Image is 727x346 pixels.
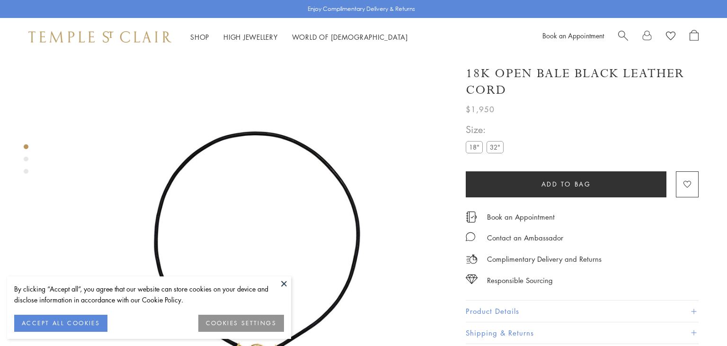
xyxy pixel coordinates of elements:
[466,253,478,265] img: icon_delivery.svg
[466,103,495,115] span: $1,950
[14,284,284,305] div: By clicking “Accept all”, you agree that our website can store cookies on your device and disclos...
[190,32,209,42] a: ShopShop
[487,253,602,265] p: Complimentary Delivery and Returns
[487,212,555,222] a: Book an Appointment
[618,30,628,44] a: Search
[28,31,171,43] img: Temple St. Clair
[198,315,284,332] button: COOKIES SETTINGS
[466,322,699,344] button: Shipping & Returns
[487,275,553,286] div: Responsible Sourcing
[190,31,408,43] nav: Main navigation
[466,301,699,322] button: Product Details
[690,30,699,44] a: Open Shopping Bag
[541,179,591,189] span: Add to bag
[542,31,604,40] a: Book an Appointment
[24,142,28,181] div: Product gallery navigation
[487,141,504,153] label: 32"
[466,275,478,284] img: icon_sourcing.svg
[666,30,675,44] a: View Wishlist
[466,171,666,197] button: Add to bag
[14,315,107,332] button: ACCEPT ALL COOKIES
[308,4,415,14] p: Enjoy Complimentary Delivery & Returns
[466,122,507,137] span: Size:
[466,65,699,98] h1: 18K Open Bale Black Leather Cord
[487,232,563,244] div: Contact an Ambassador
[466,232,475,241] img: MessageIcon-01_2.svg
[292,32,408,42] a: World of [DEMOGRAPHIC_DATA]World of [DEMOGRAPHIC_DATA]
[466,212,477,222] img: icon_appointment.svg
[466,141,483,153] label: 18"
[223,32,278,42] a: High JewelleryHigh Jewellery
